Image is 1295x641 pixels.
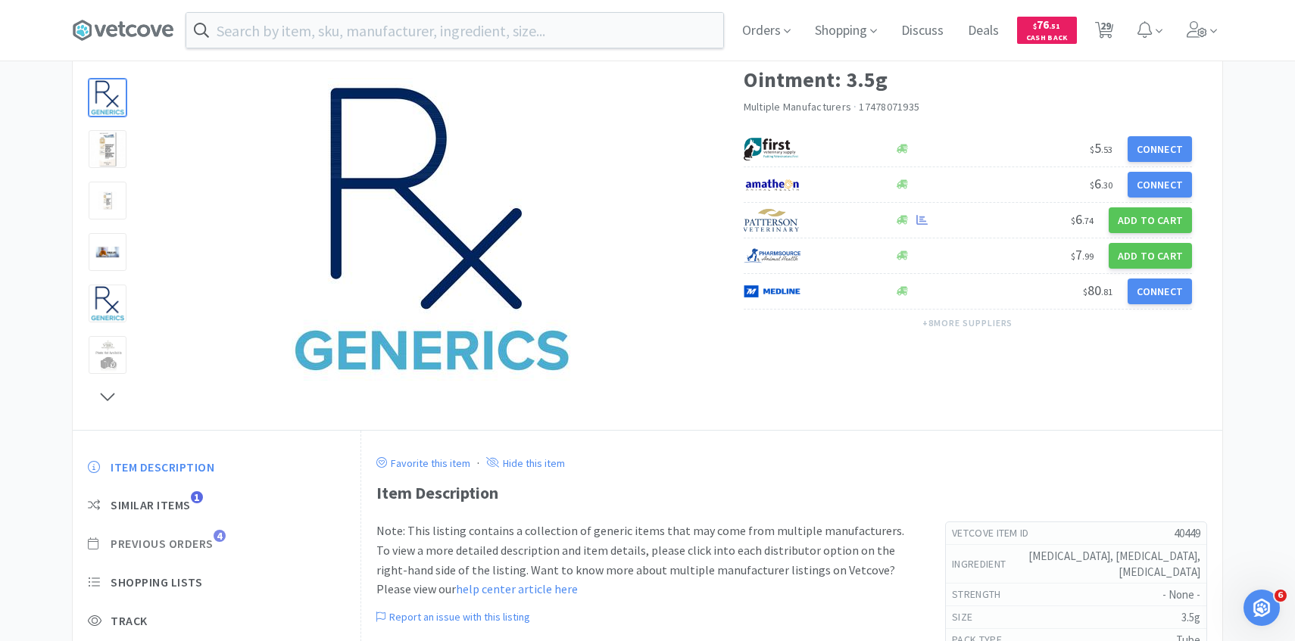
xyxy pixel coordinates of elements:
span: 80 [1083,282,1112,299]
img: 661a5d4340f243008e1ac1877e840c56_575436.jpeg [279,78,582,381]
span: · [853,100,857,114]
button: Add to Cart [1109,243,1192,269]
div: Item Description [376,480,1208,506]
button: Connect [1128,278,1192,304]
span: 4 [214,530,226,542]
h6: size [952,610,985,625]
span: . 30 [1101,179,1112,191]
div: · [477,453,479,473]
h5: - None - [1013,587,1200,602]
a: Discuss [895,24,950,38]
button: Connect [1128,172,1192,198]
span: 6 [1275,590,1287,602]
span: . 99 [1082,250,1094,262]
p: Note: This listing contains a collection of generic items that may come from multiple manufacture... [376,521,916,599]
a: help center article here [456,581,578,596]
a: Deals [962,24,1005,38]
span: 7 [1071,246,1094,263]
span: . 53 [1101,144,1112,155]
p: Report an issue with this listing [385,610,530,624]
a: 29 [1089,26,1120,39]
button: +8more suppliers [915,313,1020,334]
span: $ [1083,286,1087,297]
span: 1 [191,491,203,503]
img: 3331a67d23dc422aa21b1ec98afbf632_11.png [744,173,800,196]
button: Connect [1128,136,1192,162]
span: . 81 [1101,286,1112,297]
h6: strength [952,587,1013,602]
span: . 51 [1049,21,1060,31]
h5: 40449 [1041,525,1200,541]
p: Favorite this item [387,456,470,470]
span: Similar Items [111,497,191,513]
h6: Vetcove Item Id [952,526,1041,541]
span: Track [111,613,148,629]
p: Hide this item [499,456,565,470]
span: Item Description [111,459,214,475]
a: $76.51Cash Back [1017,10,1077,51]
span: $ [1090,144,1094,155]
span: $ [1071,215,1075,226]
span: 6 [1090,175,1112,192]
h6: ingredient [952,557,1018,572]
h5: [MEDICAL_DATA], [MEDICAL_DATA], [MEDICAL_DATA] [1018,548,1200,580]
iframe: Intercom live chat [1244,590,1280,626]
h5: 3.5g [985,609,1200,625]
img: 7915dbd3f8974342a4dc3feb8efc1740_58.png [744,244,800,267]
img: a646391c64b94eb2892348a965bf03f3_134.png [744,280,800,303]
h1: Neopolybac with [MEDICAL_DATA] Ophthalmic Ointment: 3.5g [744,29,1193,97]
span: 5 [1090,139,1112,157]
input: Search by item, sku, manufacturer, ingredient, size... [186,13,723,48]
img: 67d67680309e4a0bb49a5ff0391dcc42_6.png [744,138,800,160]
span: 76 [1033,17,1060,32]
span: Shopping Lists [111,574,202,590]
span: $ [1071,250,1075,262]
span: $ [1090,179,1094,191]
button: Add to Cart [1109,207,1192,233]
span: 6 [1071,210,1094,228]
span: Previous Orders [111,536,214,552]
span: . 74 [1082,215,1094,226]
span: $ [1033,21,1037,31]
span: 17478071935 [859,100,919,114]
a: Multiple Manufacturers [744,100,852,114]
img: f5e969b455434c6296c6d81ef179fa71_3.png [744,209,800,232]
span: Cash Back [1026,34,1068,44]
